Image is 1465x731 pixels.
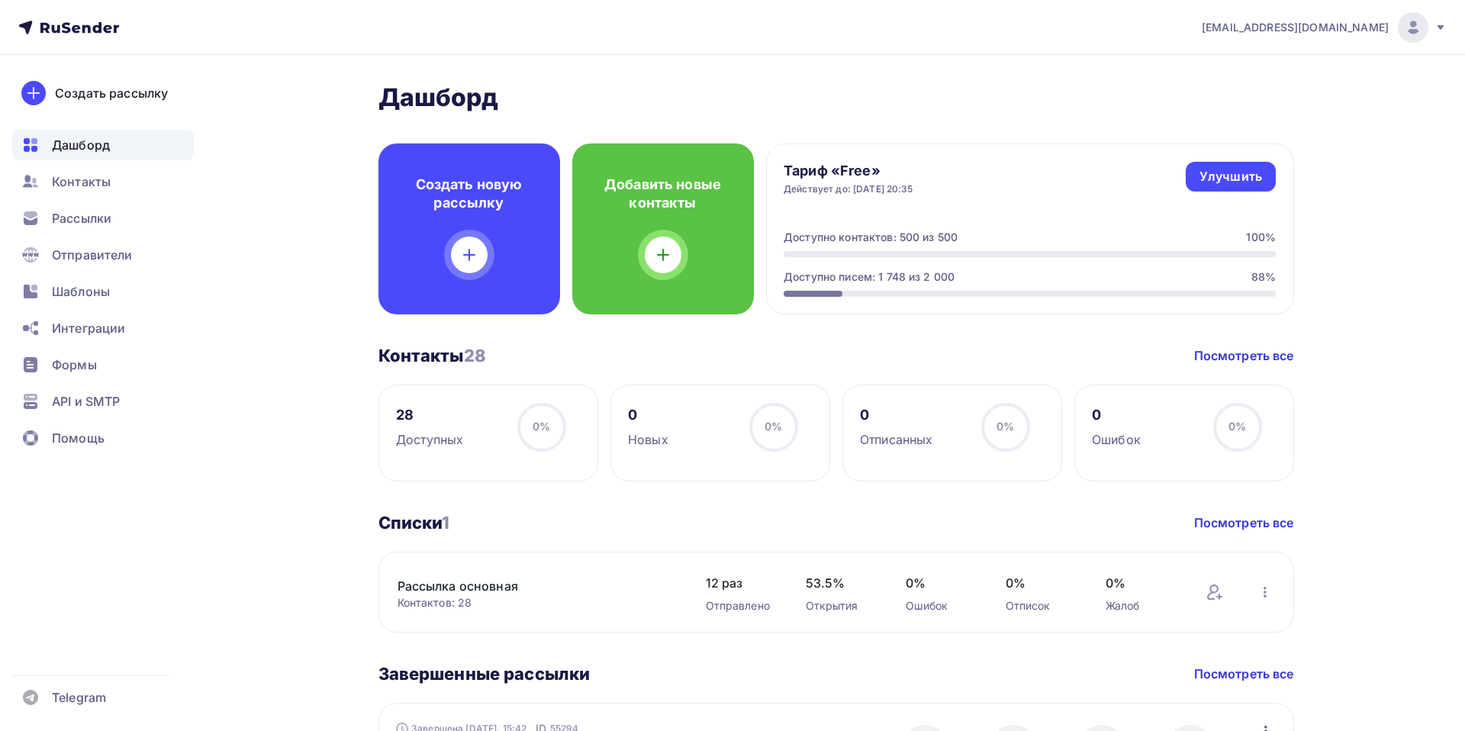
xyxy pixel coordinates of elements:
[52,319,125,337] span: Интеграции
[706,574,775,592] span: 12 раз
[1092,406,1141,424] div: 0
[906,574,975,592] span: 0%
[12,276,194,307] a: Шаблоны
[1199,168,1262,185] div: Улучшить
[396,430,463,449] div: Доступных
[52,209,111,227] span: Рассылки
[1194,514,1294,532] a: Посмотреть все
[378,663,591,684] h3: Завершенные рассылки
[1006,598,1075,613] div: Отписок
[396,406,463,424] div: 28
[52,356,97,374] span: Формы
[52,172,111,191] span: Контакты
[784,230,958,245] div: Доступно контактов: 500 из 500
[628,406,668,424] div: 0
[1202,12,1447,43] a: [EMAIL_ADDRESS][DOMAIN_NAME]
[597,176,729,212] h4: Добавить новые контакты
[12,349,194,380] a: Формы
[52,429,105,447] span: Помощь
[1246,230,1276,245] div: 100%
[378,82,1294,113] h2: Дашборд
[765,420,782,433] span: 0%
[860,406,932,424] div: 0
[378,512,450,533] h3: Списки
[398,577,657,595] a: Рассылка основная
[1106,574,1175,592] span: 0%
[55,84,168,102] div: Создать рассылку
[628,430,668,449] div: Новых
[12,203,194,233] a: Рассылки
[1006,574,1075,592] span: 0%
[1106,598,1175,613] div: Жалоб
[52,688,106,707] span: Telegram
[784,162,913,180] h4: Тариф «Free»
[706,598,775,613] div: Отправлено
[1092,430,1141,449] div: Ошибок
[1251,269,1276,285] div: 88%
[52,282,110,301] span: Шаблоны
[403,176,536,212] h4: Создать новую рассылку
[12,166,194,197] a: Контакты
[12,130,194,160] a: Дашборд
[906,598,975,613] div: Ошибок
[464,346,486,365] span: 28
[12,240,194,270] a: Отправители
[860,430,932,449] div: Отписанных
[442,513,449,533] span: 1
[52,392,120,411] span: API и SMTP
[378,345,486,366] h3: Контакты
[1194,665,1294,683] a: Посмотреть все
[806,574,875,592] span: 53.5%
[1228,420,1246,433] span: 0%
[398,595,675,610] div: Контактов: 28
[997,420,1014,433] span: 0%
[52,246,133,264] span: Отправители
[784,269,955,285] div: Доступно писем: 1 748 из 2 000
[533,420,550,433] span: 0%
[52,136,110,154] span: Дашборд
[784,183,913,195] div: Действует до: [DATE] 20:35
[806,598,875,613] div: Открытия
[1194,346,1294,365] a: Посмотреть все
[1202,20,1389,35] span: [EMAIL_ADDRESS][DOMAIN_NAME]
